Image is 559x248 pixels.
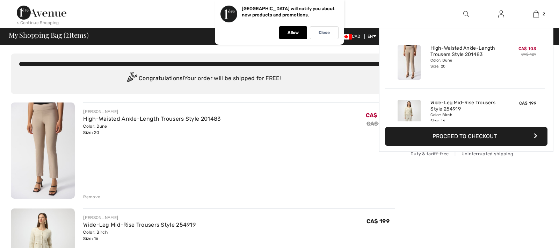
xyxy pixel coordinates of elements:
p: Close [319,30,330,35]
div: Remove [83,194,100,200]
span: CA$ 103 [366,112,390,119]
img: My Info [498,10,504,18]
div: Duty & tariff-free | Uninterrupted shipping [411,150,515,157]
a: Sign In [493,10,510,19]
img: Congratulation2.svg [125,72,139,86]
s: CA$ 129 [521,52,536,57]
p: [GEOGRAPHIC_DATA] will notify you about new products and promotions. [242,6,335,17]
s: CA$ 129 [366,120,390,127]
span: My Shopping Bag ( Items) [9,31,89,38]
div: [PERSON_NAME] [83,214,196,221]
a: Wide-Leg Mid-Rise Trousers Style 254919 [430,100,499,112]
button: Proceed to Checkout [385,127,547,146]
img: 1ère Avenue [17,6,66,20]
span: CA$ 103 [518,46,536,51]
p: Allow [288,30,299,35]
img: My Bag [533,10,539,18]
img: Canadian Dollar [341,34,352,40]
span: CAD [341,34,363,39]
span: CA$ 199 [519,101,536,106]
a: High-Waisted Ankle-Length Trousers Style 201483 [430,45,499,58]
div: Color: Birch Size: 16 [430,112,499,123]
span: CA$ 199 [366,218,390,225]
div: Color: Dune Size: 20 [430,58,499,69]
div: Color: Dune Size: 20 [83,123,221,136]
div: [PERSON_NAME] [83,108,221,115]
img: Wide-Leg Mid-Rise Trousers Style 254919 [398,100,421,134]
span: 2 [66,30,69,39]
span: 2 [543,11,545,17]
img: High-Waisted Ankle-Length Trousers Style 201483 [11,102,75,199]
a: High-Waisted Ankle-Length Trousers Style 201483 [83,115,221,122]
div: Color: Birch Size: 16 [83,229,196,242]
img: search the website [463,10,469,18]
span: EN [368,34,376,39]
a: Wide-Leg Mid-Rise Trousers Style 254919 [83,221,196,228]
img: High-Waisted Ankle-Length Trousers Style 201483 [398,45,421,80]
div: Congratulations! Your order will be shipped for FREE! [19,72,387,86]
a: 2 [519,10,553,18]
div: < Continue Shopping [17,20,59,26]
